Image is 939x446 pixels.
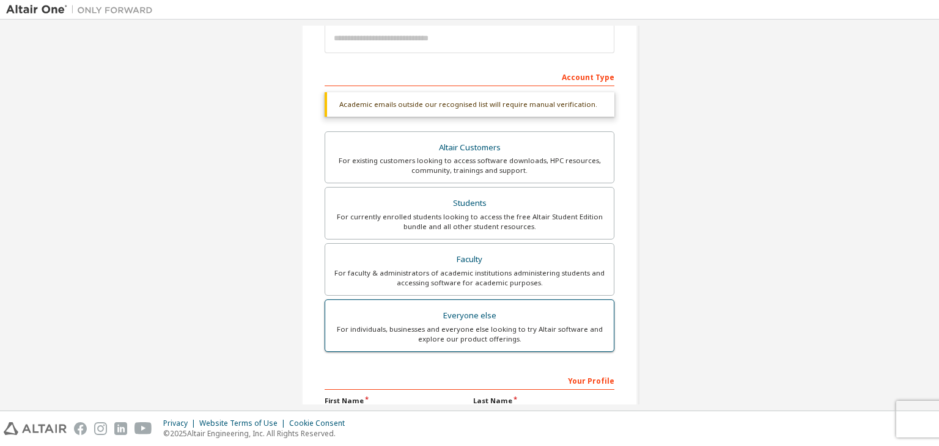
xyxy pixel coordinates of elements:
div: For faculty & administrators of academic institutions administering students and accessing softwa... [333,268,606,288]
div: For individuals, businesses and everyone else looking to try Altair software and explore our prod... [333,324,606,344]
label: First Name [325,396,466,406]
img: instagram.svg [94,422,107,435]
img: Altair One [6,4,159,16]
div: Academic emails outside our recognised list will require manual verification. [325,92,614,117]
div: Faculty [333,251,606,268]
label: Last Name [473,396,614,406]
div: Cookie Consent [289,419,352,428]
img: altair_logo.svg [4,422,67,435]
div: Account Type [325,67,614,86]
div: Students [333,195,606,212]
p: © 2025 Altair Engineering, Inc. All Rights Reserved. [163,428,352,439]
div: Altair Customers [333,139,606,156]
div: For currently enrolled students looking to access the free Altair Student Edition bundle and all ... [333,212,606,232]
img: linkedin.svg [114,422,127,435]
div: Everyone else [333,307,606,324]
img: youtube.svg [134,422,152,435]
div: Your Profile [325,370,614,390]
img: facebook.svg [74,422,87,435]
div: Website Terms of Use [199,419,289,428]
div: For existing customers looking to access software downloads, HPC resources, community, trainings ... [333,156,606,175]
div: Privacy [163,419,199,428]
